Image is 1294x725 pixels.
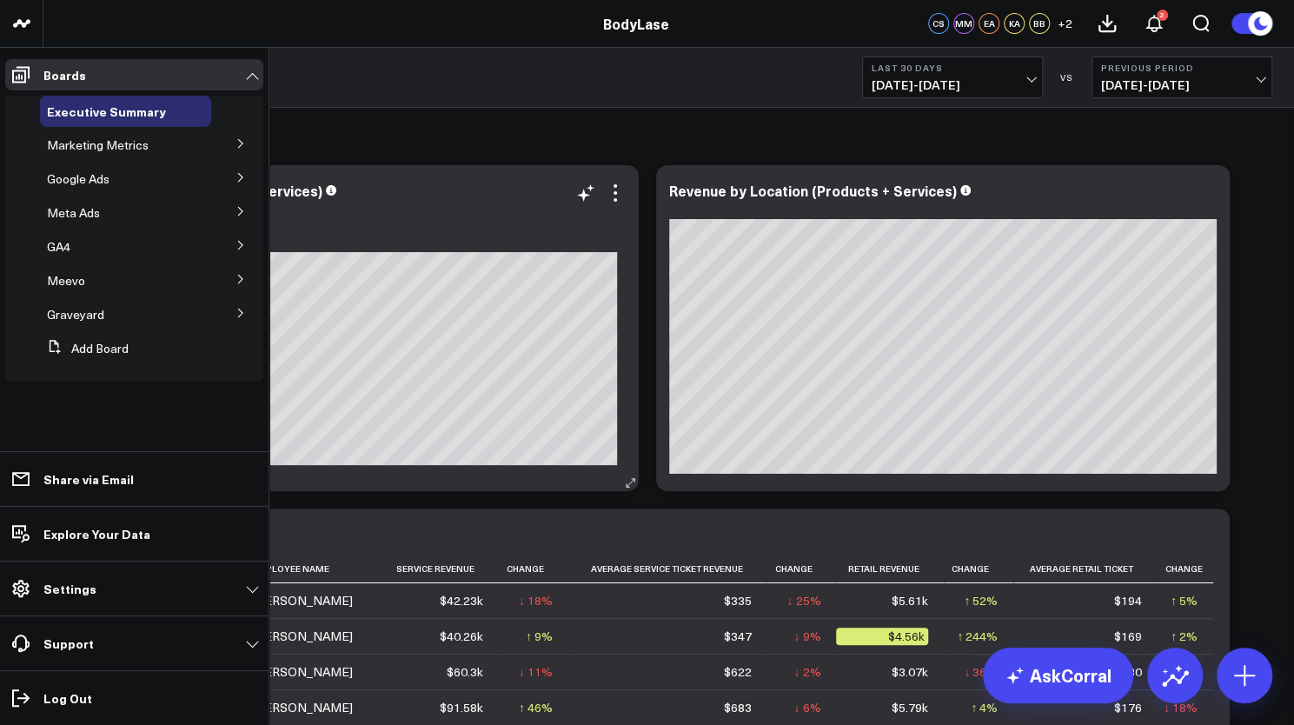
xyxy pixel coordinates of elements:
[568,555,767,583] th: Average Service Ticket Revenue
[1013,555,1158,583] th: Average Retail Ticket
[1157,10,1168,21] div: 2
[1054,13,1075,34] button: +2
[603,14,669,33] a: BodyLase
[983,648,1133,703] a: AskCorral
[872,78,1033,92] span: [DATE] - [DATE]
[1101,63,1263,73] b: Previous Period
[723,592,751,609] div: $335
[872,63,1033,73] b: Last 30 Days
[793,628,820,645] div: ↓ 9%
[862,57,1043,98] button: Last 30 Days[DATE]-[DATE]
[953,13,974,34] div: MM
[440,699,483,716] div: $91.58k
[40,333,129,364] button: Add Board
[723,663,751,681] div: $622
[1058,17,1072,30] span: + 2
[892,699,928,716] div: $5.79k
[252,555,383,583] th: Employee Name
[78,238,626,252] div: Previous: $871.65k
[519,663,553,681] div: ↓ 11%
[47,272,85,289] span: Meevo
[723,699,751,716] div: $683
[1171,592,1198,609] div: ↑ 5%
[5,682,263,714] a: Log Out
[252,699,353,716] div: [PERSON_NAME]
[43,527,150,541] p: Explore Your Data
[440,628,483,645] div: $40.26k
[383,555,499,583] th: Service Revenue
[1052,72,1083,83] div: VS
[971,699,998,716] div: ↑ 4%
[1029,13,1050,34] div: BB
[928,13,949,34] div: CS
[836,628,928,645] div: $4.56k
[43,68,86,82] p: Boards
[964,663,998,681] div: ↓ 36%
[47,274,85,288] a: Meevo
[252,628,353,645] div: [PERSON_NAME]
[766,555,836,583] th: Change
[1164,699,1198,716] div: ↓ 18%
[519,592,553,609] div: ↓ 18%
[526,628,553,645] div: ↑ 9%
[440,592,483,609] div: $42.23k
[47,306,104,323] span: Graveyard
[1004,13,1025,34] div: KA
[793,663,820,681] div: ↓ 2%
[1171,628,1198,645] div: ↑ 2%
[892,663,928,681] div: $3.07k
[47,138,149,152] a: Marketing Metrics
[252,663,353,681] div: [PERSON_NAME]
[944,555,1013,583] th: Change
[47,170,109,187] span: Google Ads
[723,628,751,645] div: $347
[252,592,353,609] div: [PERSON_NAME]
[43,636,94,650] p: Support
[786,592,820,609] div: ↓ 25%
[47,308,104,322] a: Graveyard
[447,663,483,681] div: $60.3k
[793,699,820,716] div: ↓ 6%
[964,592,998,609] div: ↑ 52%
[957,628,998,645] div: ↑ 244%
[47,240,70,254] a: GA4
[47,103,166,120] span: Executive Summary
[1114,699,1142,716] div: $176
[499,555,568,583] th: Change
[1101,78,1263,92] span: [DATE] - [DATE]
[979,13,999,34] div: EA
[47,136,149,153] span: Marketing Metrics
[1092,57,1272,98] button: Previous Period[DATE]-[DATE]
[836,555,944,583] th: Retail Revenue
[47,204,100,221] span: Meta Ads
[47,206,100,220] a: Meta Ads
[892,592,928,609] div: $5.61k
[43,691,92,705] p: Log Out
[1114,592,1142,609] div: $194
[1158,555,1213,583] th: Change
[47,238,70,255] span: GA4
[43,472,134,486] p: Share via Email
[43,582,96,595] p: Settings
[519,699,553,716] div: ↑ 46%
[47,104,166,118] a: Executive Summary
[1114,628,1142,645] div: $169
[669,181,957,200] div: Revenue by Location (Products + Services)
[47,172,109,186] a: Google Ads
